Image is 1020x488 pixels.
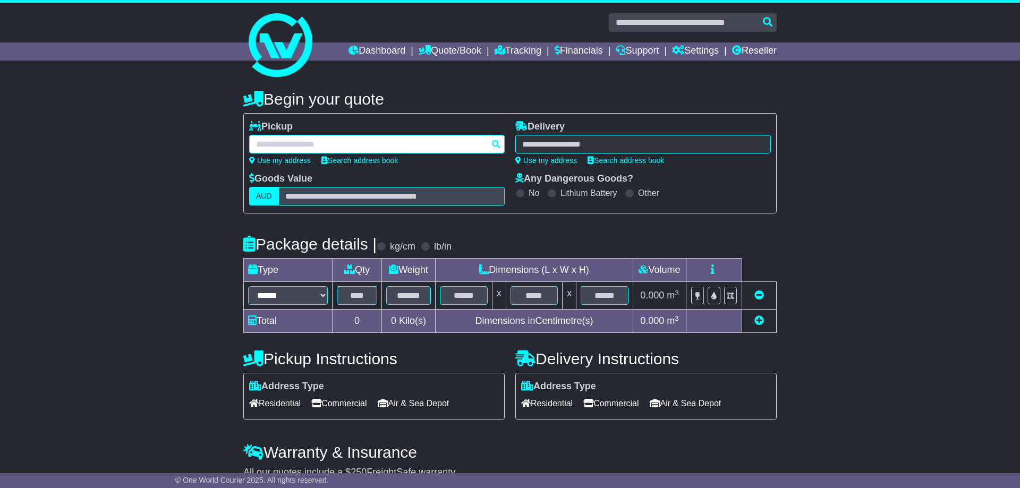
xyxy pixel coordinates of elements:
a: Use my address [249,156,311,165]
h4: Delivery Instructions [515,350,777,367]
td: x [492,282,506,310]
h4: Package details | [243,235,377,253]
td: Weight [382,259,436,282]
td: x [563,282,576,310]
td: Type [244,259,333,282]
label: Address Type [521,381,596,392]
sup: 3 [675,314,679,322]
label: AUD [249,187,279,206]
span: Residential [521,395,573,412]
label: kg/cm [390,241,415,253]
span: 0.000 [640,315,664,326]
label: Lithium Battery [560,188,617,198]
span: Commercial [583,395,639,412]
a: Settings [672,42,719,61]
h4: Warranty & Insurance [243,443,777,461]
span: Air & Sea Depot [378,395,449,412]
a: Dashboard [348,42,405,61]
a: Add new item [754,315,764,326]
span: 0.000 [640,290,664,301]
a: Tracking [495,42,541,61]
span: m [667,315,679,326]
div: All our quotes include a $ FreightSafe warranty. [243,467,777,478]
td: 0 [333,310,382,333]
a: Use my address [515,156,577,165]
span: 0 [391,315,396,326]
label: Goods Value [249,173,312,185]
typeahead: Please provide city [249,135,505,153]
label: Other [638,188,659,198]
label: Pickup [249,121,293,133]
label: No [529,188,539,198]
span: Air & Sea Depot [650,395,721,412]
span: m [667,290,679,301]
td: Volume [633,259,686,282]
label: lb/in [434,241,452,253]
a: Remove this item [754,290,764,301]
td: Dimensions (L x W x H) [435,259,633,282]
td: Total [244,310,333,333]
td: Dimensions in Centimetre(s) [435,310,633,333]
a: Financials [555,42,603,61]
sup: 3 [675,289,679,297]
label: Delivery [515,121,565,133]
a: Reseller [732,42,777,61]
span: Residential [249,395,301,412]
a: Search address book [321,156,398,165]
h4: Begin your quote [243,90,777,108]
td: Qty [333,259,382,282]
span: © One World Courier 2025. All rights reserved. [175,476,329,484]
label: Address Type [249,381,324,392]
span: Commercial [311,395,367,412]
label: Any Dangerous Goods? [515,173,633,185]
a: Search address book [588,156,664,165]
td: Kilo(s) [382,310,436,333]
a: Quote/Book [419,42,481,61]
h4: Pickup Instructions [243,350,505,367]
span: 250 [351,467,367,477]
a: Support [616,42,659,61]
